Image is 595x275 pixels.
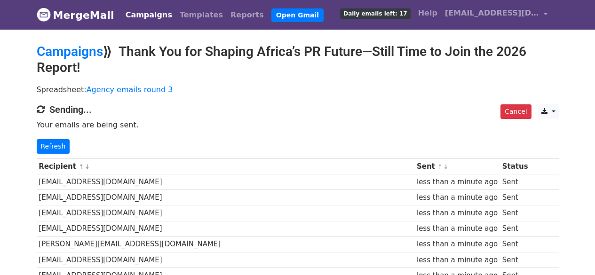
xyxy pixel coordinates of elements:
td: Sent [500,190,530,205]
td: [EMAIL_ADDRESS][DOMAIN_NAME] [37,221,415,236]
a: ↑ [437,163,443,170]
a: Campaigns [37,44,103,59]
td: Sent [500,221,530,236]
td: [EMAIL_ADDRESS][DOMAIN_NAME] [37,205,415,221]
div: less than a minute ago [417,239,498,250]
td: [EMAIL_ADDRESS][DOMAIN_NAME] [37,174,415,190]
a: [EMAIL_ADDRESS][DOMAIN_NAME] [441,4,551,26]
span: [EMAIL_ADDRESS][DOMAIN_NAME] [445,8,539,19]
div: less than a minute ago [417,208,498,219]
a: Campaigns [122,6,176,24]
th: Sent [414,159,500,174]
p: Your emails are being sent. [37,120,559,130]
td: [EMAIL_ADDRESS][DOMAIN_NAME] [37,190,415,205]
a: Templates [176,6,227,24]
h4: Sending... [37,104,559,115]
th: Recipient [37,159,415,174]
a: Help [414,4,441,23]
div: less than a minute ago [417,255,498,266]
h2: ⟫ Thank You for Shaping Africa’s PR Future—Still Time to Join the 2026 Report! [37,44,559,75]
a: Reports [227,6,268,24]
th: Status [500,159,530,174]
a: ↑ [79,163,84,170]
a: Refresh [37,139,70,154]
a: MergeMail [37,5,114,25]
a: Daily emails left: 17 [336,4,414,23]
a: Agency emails round 3 [87,85,173,94]
p: Spreadsheet: [37,85,559,94]
td: [PERSON_NAME][EMAIL_ADDRESS][DOMAIN_NAME] [37,236,415,252]
div: less than a minute ago [417,177,498,188]
div: less than a minute ago [417,192,498,203]
td: Sent [500,236,530,252]
a: Open Gmail [271,8,324,22]
img: MergeMail logo [37,8,51,22]
td: Sent [500,252,530,267]
td: Sent [500,205,530,221]
span: Daily emails left: 17 [340,8,410,19]
a: ↓ [444,163,449,170]
td: [EMAIL_ADDRESS][DOMAIN_NAME] [37,252,415,267]
a: Cancel [500,104,531,119]
a: ↓ [85,163,90,170]
td: Sent [500,174,530,190]
div: less than a minute ago [417,223,498,234]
